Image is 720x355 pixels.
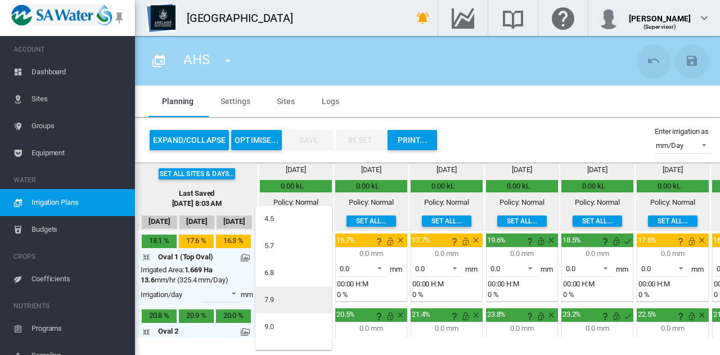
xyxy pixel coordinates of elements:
div: 6.8 [264,268,274,278]
div: 9.0 [264,322,274,332]
div: 4.5 [264,214,274,224]
div: 5.7 [264,241,274,251]
div: 7.9 [264,295,274,305]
